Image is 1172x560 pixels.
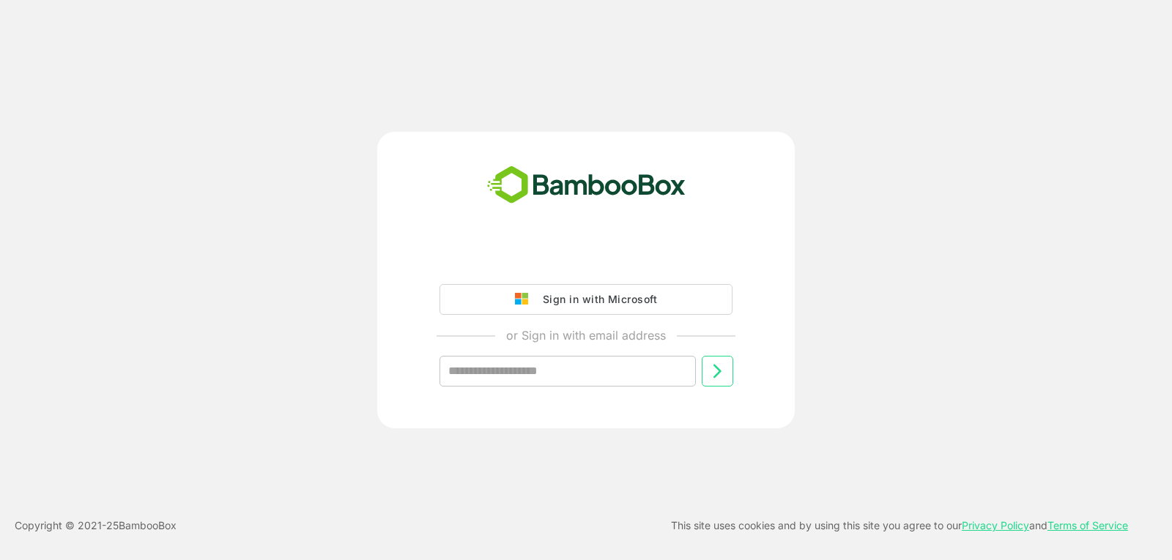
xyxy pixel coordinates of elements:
[432,243,740,275] iframe: Sign in with Google Button
[439,284,732,315] button: Sign in with Microsoft
[515,293,535,306] img: google
[15,517,177,534] p: Copyright © 2021- 25 BambooBox
[535,290,657,309] div: Sign in with Microsoft
[671,517,1128,534] p: This site uses cookies and by using this site you agree to our and
[479,161,694,209] img: bamboobox
[962,519,1029,531] a: Privacy Policy
[1047,519,1128,531] a: Terms of Service
[506,326,666,344] p: or Sign in with email address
